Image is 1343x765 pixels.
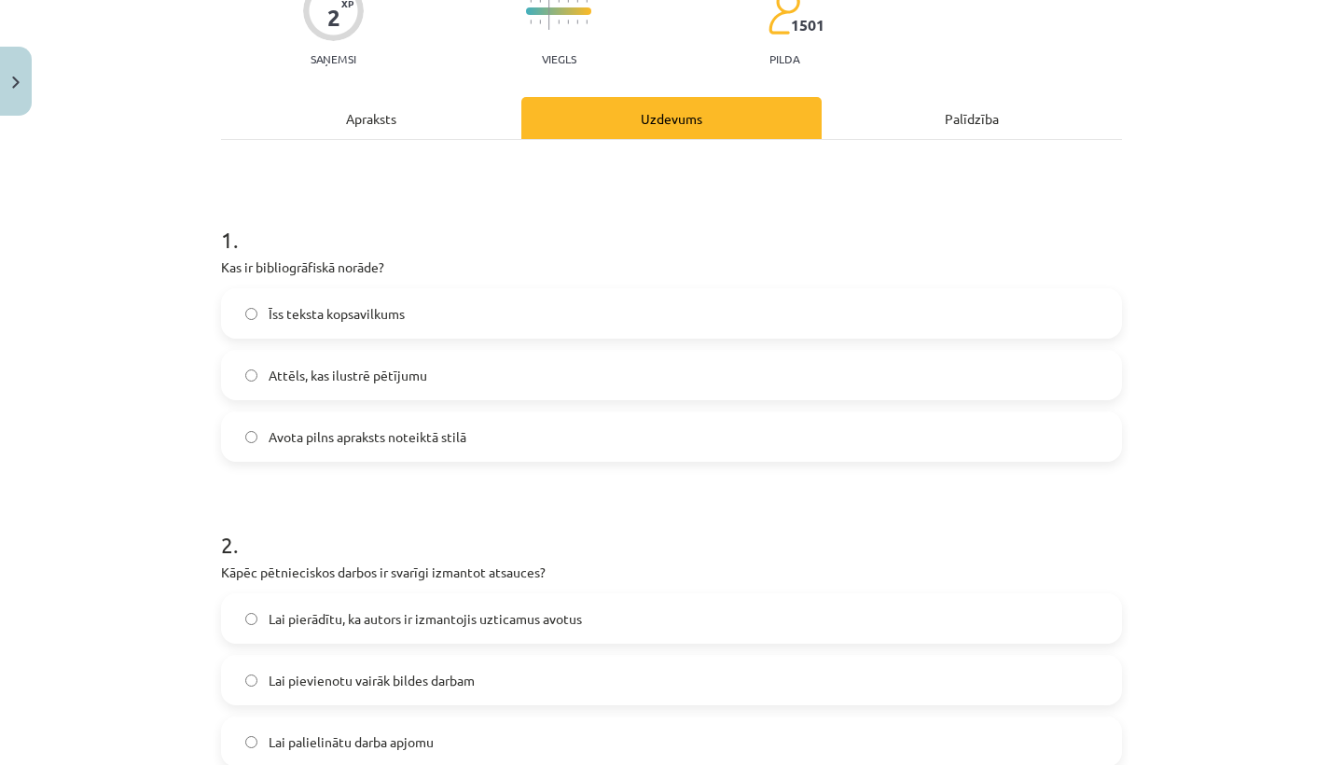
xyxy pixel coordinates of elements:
[245,736,257,748] input: Lai palielinātu darba apjomu
[576,20,578,24] img: icon-short-line-57e1e144782c952c97e751825c79c345078a6d821885a25fce030b3d8c18986b.svg
[269,671,475,690] span: Lai pievienotu vairāk bildes darbam
[221,194,1122,252] h1: 1 .
[558,20,560,24] img: icon-short-line-57e1e144782c952c97e751825c79c345078a6d821885a25fce030b3d8c18986b.svg
[221,257,1122,277] p: Kas ir bibliogrāfiskā norāde?
[245,675,257,687] input: Lai pievienotu vairāk bildes darbam
[269,366,427,385] span: Attēls, kas ilustrē pētījumu
[791,17,824,34] span: 1501
[542,52,576,65] p: Viegls
[769,52,799,65] p: pilda
[221,97,521,139] div: Apraksts
[530,20,532,24] img: icon-short-line-57e1e144782c952c97e751825c79c345078a6d821885a25fce030b3d8c18986b.svg
[521,97,822,139] div: Uzdevums
[221,563,1122,582] p: Kāpēc pētnieciskos darbos ir svarīgi izmantot atsauces?
[245,431,257,443] input: Avota pilns apraksts noteiktā stilā
[269,304,405,324] span: Īss teksta kopsavilkums
[822,97,1122,139] div: Palīdzība
[539,20,541,24] img: icon-short-line-57e1e144782c952c97e751825c79c345078a6d821885a25fce030b3d8c18986b.svg
[269,609,582,629] span: Lai pierādītu, ka autors ir izmantojis uzticamus avotus
[245,369,257,382] input: Attēls, kas ilustrē pētījumu
[586,20,588,24] img: icon-short-line-57e1e144782c952c97e751825c79c345078a6d821885a25fce030b3d8c18986b.svg
[245,308,257,320] input: Īss teksta kopsavilkums
[221,499,1122,557] h1: 2 .
[269,732,434,752] span: Lai palielinātu darba apjomu
[245,613,257,625] input: Lai pierādītu, ka autors ir izmantojis uzticamus avotus
[327,5,340,31] div: 2
[567,20,569,24] img: icon-short-line-57e1e144782c952c97e751825c79c345078a6d821885a25fce030b3d8c18986b.svg
[12,76,20,89] img: icon-close-lesson-0947bae3869378f0d4975bcd49f059093ad1ed9edebbc8119c70593378902aed.svg
[269,427,466,447] span: Avota pilns apraksts noteiktā stilā
[303,52,364,65] p: Saņemsi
